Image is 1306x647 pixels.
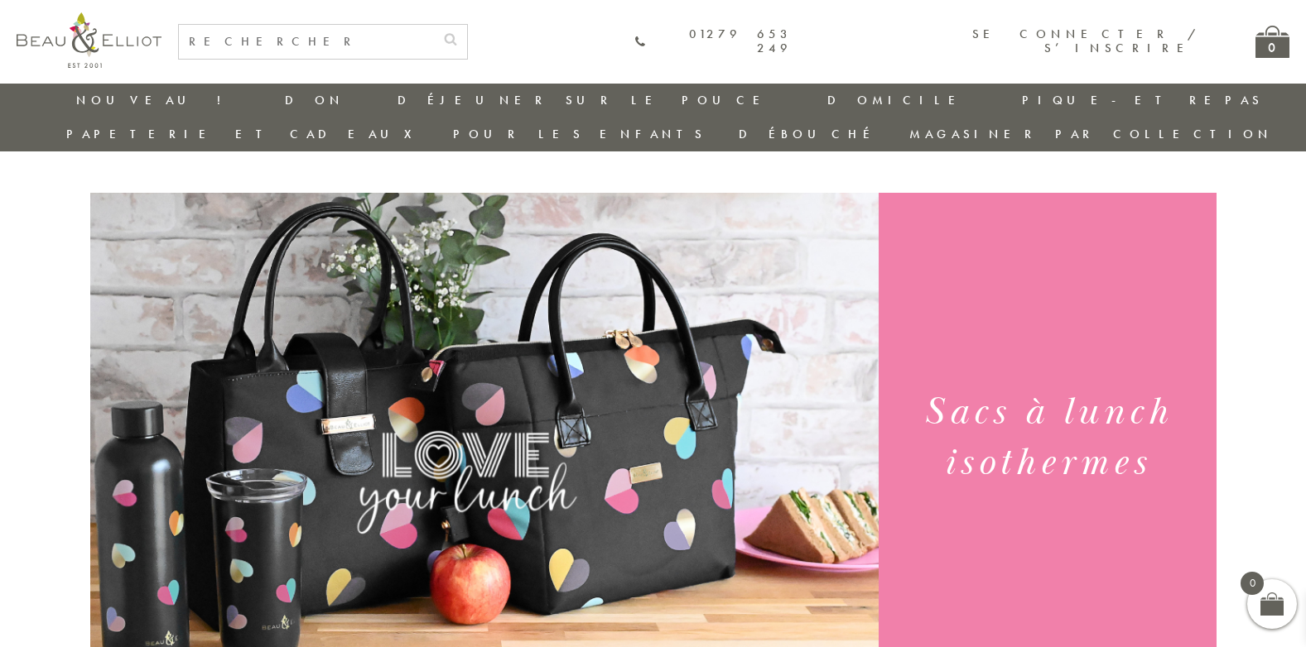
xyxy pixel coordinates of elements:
img: logo [17,12,161,68]
input: RECHERCHER [179,25,434,59]
h1: Sacs à lunch isothermes [899,387,1196,488]
a: Magasiner par collection [909,126,1273,142]
a: Nouveau ! [76,92,232,108]
a: Déjeuner sur le pouce [398,92,773,108]
font: 01279 653 249 [650,27,792,56]
a: Pour les enfants [453,126,706,142]
a: Papeterie et cadeaux [66,126,419,142]
a: 0 [1255,26,1289,58]
span: 0 [1241,572,1264,595]
a: Domicile [827,92,969,108]
a: Pique-et repas [1022,92,1263,108]
a: 01279 653 249 [634,27,792,56]
a: Débouché [739,126,875,142]
a: Don [285,92,345,108]
a: Se connecter / S’inscrire [972,26,1198,56]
